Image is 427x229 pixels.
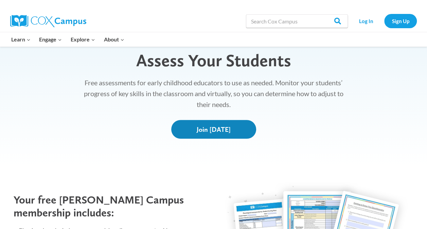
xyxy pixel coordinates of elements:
nav: Primary Navigation [7,32,128,47]
button: Child menu of Engage [35,32,67,47]
a: Sign Up [384,14,417,28]
button: Child menu of Explore [66,32,100,47]
button: Child menu of Learn [7,32,35,47]
span: Your free [PERSON_NAME] Campus membership includes: [14,193,184,219]
img: Cox Campus [10,15,86,27]
input: Search Cox Campus [246,14,348,28]
button: Child menu of About [100,32,129,47]
span: Join [DATE] [197,125,231,134]
nav: Secondary Navigation [351,14,417,28]
a: Log In [351,14,381,28]
a: Join [DATE] [171,120,256,139]
p: Free assessments for early childhood educators to use as needed. Monitor your students’ progress ... [82,77,345,110]
span: Assess Your Students [136,50,291,70]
